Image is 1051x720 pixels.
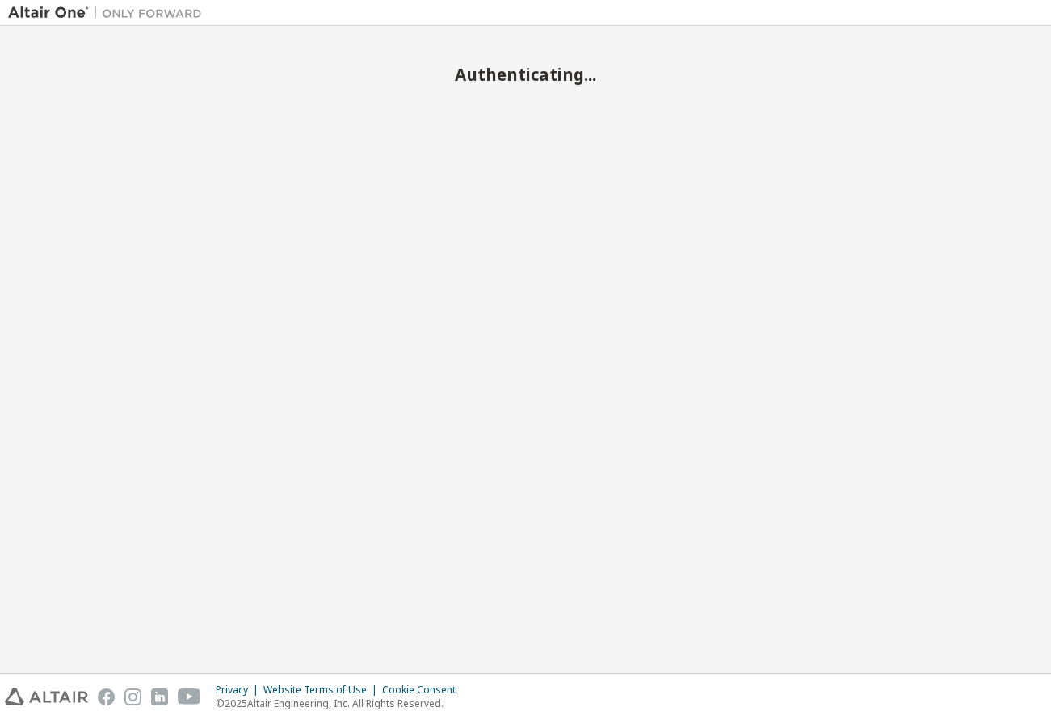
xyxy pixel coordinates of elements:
img: altair_logo.svg [5,688,88,705]
img: youtube.svg [178,688,201,705]
h2: Authenticating... [8,64,1043,85]
img: instagram.svg [124,688,141,705]
div: Cookie Consent [382,684,465,697]
div: Privacy [216,684,263,697]
p: © 2025 Altair Engineering, Inc. All Rights Reserved. [216,697,465,710]
div: Website Terms of Use [263,684,382,697]
img: facebook.svg [98,688,115,705]
img: linkedin.svg [151,688,168,705]
img: Altair One [8,5,210,21]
